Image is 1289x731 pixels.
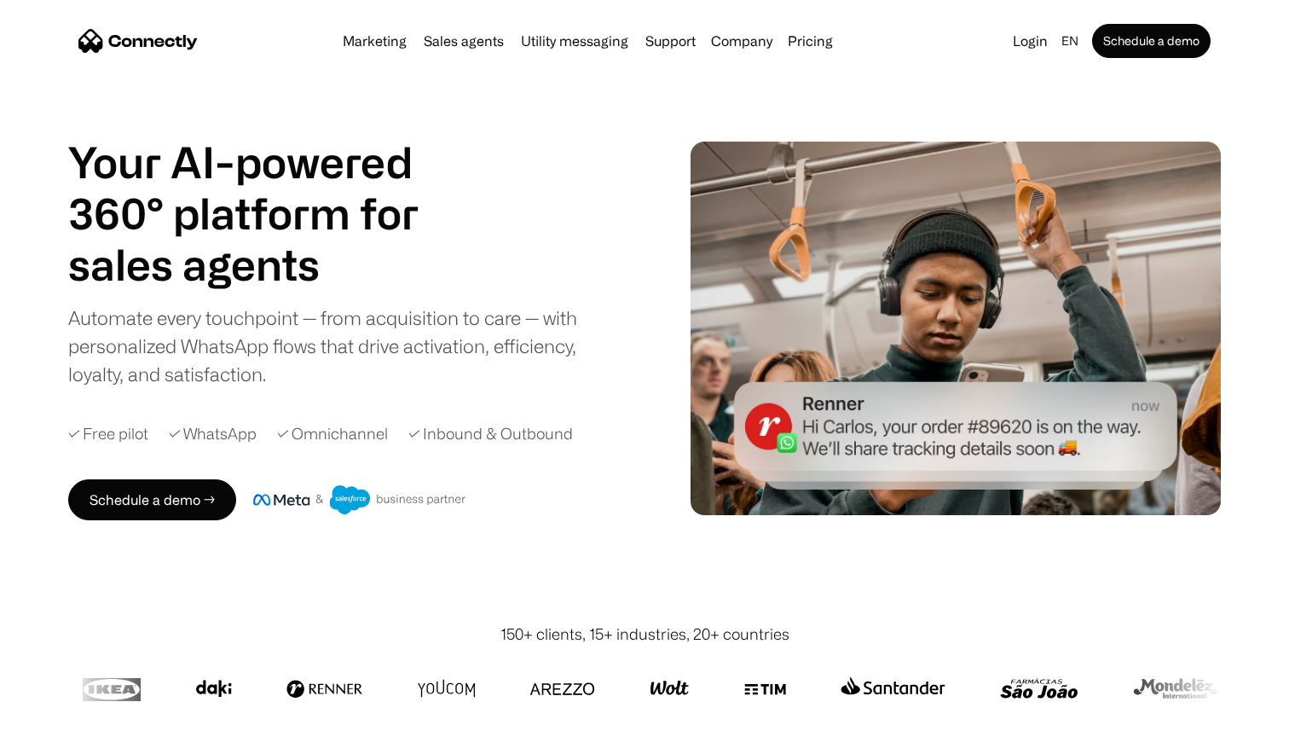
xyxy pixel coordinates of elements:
[68,239,460,290] div: carousel
[711,29,772,53] div: Company
[639,34,702,48] a: Support
[514,34,635,48] a: Utility messaging
[408,422,573,445] div: ✓ Inbound & Outbound
[68,479,236,520] a: Schedule a demo →
[68,239,460,290] div: 1 of 4
[1055,29,1089,53] div: en
[706,29,777,53] div: Company
[1092,24,1211,58] a: Schedule a demo
[417,34,511,48] a: Sales agents
[253,485,466,514] img: Meta and Salesforce business partner badge.
[500,623,789,646] div: 150+ clients, 15+ industries, 20+ countries
[68,304,605,388] div: Automate every touchpoint — from acquisition to care — with personalized WhatsApp flows that driv...
[277,422,388,445] div: ✓ Omnichannel
[68,422,148,445] div: ✓ Free pilot
[781,34,840,48] a: Pricing
[1061,29,1078,53] div: en
[68,239,460,290] h1: sales agents
[78,28,198,54] a: home
[68,136,460,239] h1: Your AI-powered 360° platform for
[34,701,102,725] ul: Language list
[17,699,102,725] aside: Language selected: English
[1006,29,1055,53] a: Login
[336,34,413,48] a: Marketing
[169,422,257,445] div: ✓ WhatsApp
